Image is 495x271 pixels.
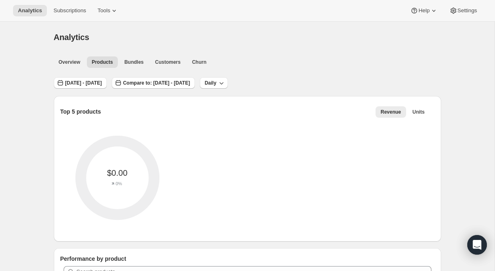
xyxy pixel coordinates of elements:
button: Help [405,5,442,16]
button: Settings [444,5,482,16]
button: Compare to: [DATE] - [DATE] [112,77,195,89]
p: Top 5 products [60,108,101,116]
span: Analytics [54,33,89,42]
span: Settings [457,7,477,14]
button: [DATE] - [DATE] [54,77,107,89]
span: Customers [155,59,181,65]
button: Analytics [13,5,47,16]
span: Units [413,109,425,115]
button: Tools [93,5,123,16]
p: Performance by product [60,255,435,263]
span: Bundles [124,59,144,65]
button: Daily [200,77,228,89]
span: Compare to: [DATE] - [DATE] [123,80,190,86]
span: Churn [192,59,206,65]
span: Products [92,59,113,65]
span: Tools [97,7,110,14]
button: Subscriptions [49,5,91,16]
span: Help [418,7,429,14]
span: Overview [59,59,80,65]
span: Revenue [380,109,401,115]
span: Daily [205,80,217,86]
div: Open Intercom Messenger [467,235,487,255]
span: Analytics [18,7,42,14]
span: [DATE] - [DATE] [65,80,102,86]
span: Subscriptions [53,7,86,14]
